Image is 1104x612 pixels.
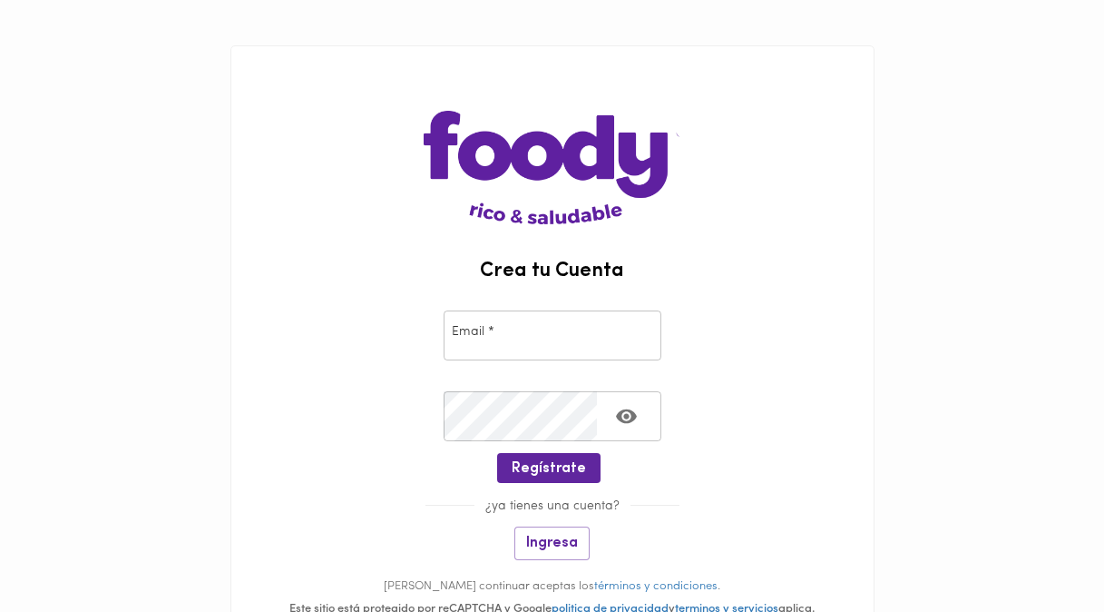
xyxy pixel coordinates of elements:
[999,507,1086,594] iframe: Messagebird Livechat Widget
[424,46,680,224] img: logo-main-page.png
[497,453,601,483] button: Regístrate
[231,578,874,596] p: [PERSON_NAME] continuar aceptas los .
[444,311,661,360] input: pepitoperez@gmail.com
[474,499,630,513] span: ¿ya tienes una cuenta?
[512,460,586,478] span: Regístrate
[594,580,718,592] a: términos y condiciones
[604,394,649,439] button: Toggle password visibility
[231,261,874,282] h2: Crea tu Cuenta
[514,527,590,560] button: Ingresa
[526,535,578,552] span: Ingresa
